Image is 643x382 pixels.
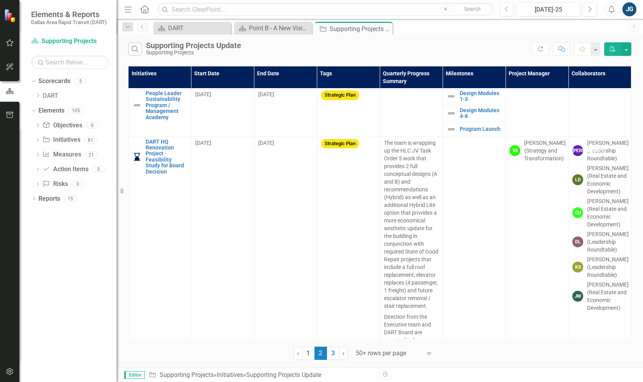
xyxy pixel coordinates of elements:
a: Objectives [42,121,82,130]
a: Initiatives [42,135,80,144]
span: › [342,349,344,357]
img: Not Defined [447,125,456,134]
a: Scorecards [38,77,70,86]
div: » » [149,371,374,380]
div: Point B - A New Vision for Mobility in [GEOGRAPHIC_DATA][US_STATE] [249,23,310,33]
input: Search Below... [31,56,109,69]
div: 81 [84,137,97,143]
a: DART HQ Renovation Project - Feasibility Study for Board Decision [146,139,187,175]
div: [PERSON_NAME] (Leadership Roundtable) [587,139,629,162]
td: Double-Click to Edit [380,88,443,137]
a: DART [155,23,229,33]
a: Design Modules 4-8 [460,108,501,120]
a: Design Modules 1-3 [460,90,501,102]
span: [DATE] [195,91,211,97]
div: SS [509,145,520,156]
td: Double-Click to Edit [568,136,631,362]
div: [PERSON_NAME] [572,145,583,156]
td: Double-Click to Edit [191,136,254,362]
a: Measures [42,150,81,159]
td: Double-Click to Edit Right Click for Context Menu [129,88,191,137]
div: Supporting Projects Update [146,41,241,50]
a: Elements [38,106,64,115]
td: Double-Click to Edit [254,136,317,362]
img: Not Defined [132,101,142,110]
span: Editor [124,371,145,379]
button: Search [453,4,492,15]
span: Strategic Plan [321,90,359,100]
a: Point B - A New Vision for Mobility in [GEOGRAPHIC_DATA][US_STATE] [236,23,310,33]
div: 0 [72,181,84,188]
a: Initiatives [217,371,243,379]
div: Supporting Projects Update [330,24,391,34]
td: Double-Click to Edit Right Click for Context Menu [129,136,191,362]
td: Double-Click to Edit Right Click for Context Menu [443,105,506,122]
td: Double-Click to Edit [380,136,443,362]
td: Double-Click to Edit [191,88,254,137]
div: CH [572,207,583,218]
td: Double-Click to Edit [317,88,380,137]
span: Strategic Plan [321,139,359,149]
a: Supporting Projects [160,371,214,379]
div: 5 [74,78,87,85]
div: [PERSON_NAME] (Leadership Roundtable) [587,230,629,254]
div: [PERSON_NAME] (Real Estate and Economic Development) [587,197,629,228]
span: [DATE] [258,140,274,146]
a: Action Items [42,165,88,174]
div: DART [168,23,229,33]
td: Double-Click to Edit [506,88,568,137]
span: [DATE] [195,140,211,146]
div: JW [572,291,583,302]
small: Dallas Area Rapid Transit (DART) [31,19,107,25]
button: JG [622,2,636,16]
div: 105 [68,107,83,114]
div: [PERSON_NAME] (Strategy and Transformation) [524,139,566,162]
div: 0 [86,122,99,128]
a: People Leader Sustainability Program / Management Academy [146,90,187,120]
td: Double-Click to Edit [317,136,380,362]
p: The team is wrapping up the HLC JV Task Order 5 work that provides 2 full conceptual designs (A a... [384,139,439,311]
div: 3 [92,166,105,173]
span: Search [464,6,481,12]
a: Reports [38,194,60,203]
a: Risks [42,180,68,189]
img: ClearPoint Strategy [4,9,17,23]
img: Not Defined [447,109,456,118]
img: In Progress [132,152,142,161]
td: Double-Click to Edit [506,136,568,362]
a: DART [43,92,116,101]
input: Search ClearPoint... [157,3,494,16]
div: LD [572,174,583,185]
a: Program Launch [460,126,501,132]
div: [DATE]-25 [519,5,578,14]
button: [DATE]-25 [516,2,580,16]
td: Double-Click to Edit [254,88,317,137]
div: [PERSON_NAME] (Real Estate and Economic Development) [587,164,629,195]
div: [PERSON_NAME] (Real Estate and Economic Development) [587,281,629,312]
div: 21 [85,151,97,158]
img: Not Defined [447,92,456,101]
span: [DATE] [258,91,274,97]
div: KS [572,262,583,273]
div: 15 [64,195,76,202]
div: Supporting Projects [146,50,241,56]
span: Elements & Reports [31,10,107,19]
p: Direction from the Executive team and DART Board are expected to be provided by the end of this f... [384,311,439,359]
td: Double-Click to Edit [568,88,631,137]
a: 1 [302,347,315,360]
a: Supporting Projects [31,37,109,46]
td: Double-Click to Edit Right Click for Context Menu [443,88,506,105]
div: [PERSON_NAME] (Leadership Roundtable) [587,255,629,279]
td: Double-Click to Edit Right Click for Context Menu [443,122,506,136]
span: 2 [315,347,327,360]
div: Supporting Projects Update [246,371,321,379]
div: DL [572,236,583,247]
span: ‹ [297,349,299,357]
a: 3 [327,347,339,360]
